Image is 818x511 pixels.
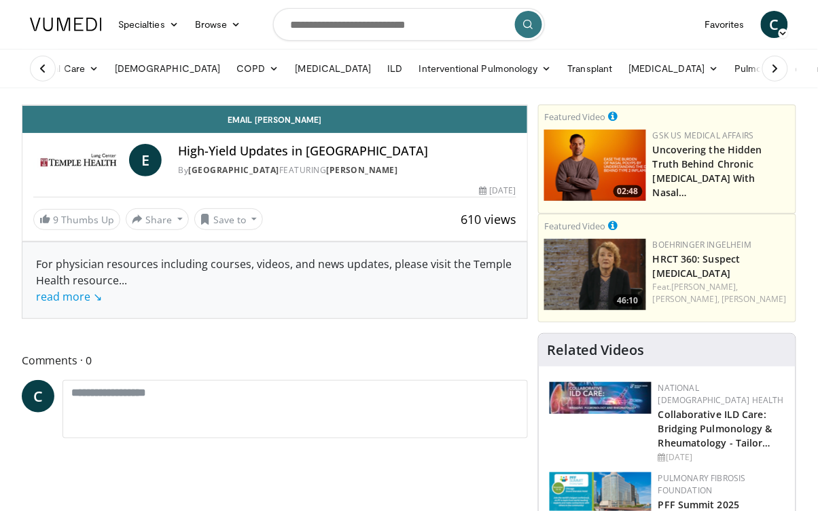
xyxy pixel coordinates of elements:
[653,252,741,280] a: HRCT 360: Suspect [MEDICAL_DATA]
[658,408,772,449] a: Collaborative ILD Care: Bridging Pulmonology & Rheumatology - Tailor…
[22,105,527,106] video-js: Video Player
[30,18,102,31] img: VuMedi Logo
[178,144,516,159] h4: High-Yield Updates in [GEOGRAPHIC_DATA]
[178,164,516,176] div: By FEATURING
[658,451,785,463] div: [DATE]
[658,498,740,511] a: PFF Summit 2025
[653,143,762,199] a: Uncovering the Hidden Truth Behind Chronic [MEDICAL_DATA] With Nasal…
[560,55,621,82] a: Transplant
[326,164,398,176] a: [PERSON_NAME]
[461,211,516,227] span: 610 views
[658,472,746,496] a: Pulmonary Fibrosis Foundation
[380,55,411,82] a: ILD
[544,220,606,232] small: Featured Video
[194,208,264,230] button: Save to
[33,209,120,230] a: 9 Thumbs Up
[550,382,652,414] img: 7e341e47-e122-4d5e-9c74-d0a8aaff5d49.jpg.150x105_q85_autocrop_double_scale_upscale_version-0.2.jpg
[544,239,646,310] img: 8340d56b-4f12-40ce-8f6a-f3da72802623.png.150x105_q85_crop-smart_upscale.png
[653,239,751,250] a: Boehringer Ingelheim
[273,8,545,41] input: Search topics, interventions
[110,11,187,38] a: Specialties
[36,289,102,304] a: read more ↘
[761,11,788,38] a: C
[653,281,790,305] div: Feat.
[544,130,646,201] img: d04c7a51-d4f2-46f9-936f-c139d13e7fbe.png.150x105_q85_crop-smart_upscale.png
[36,256,514,305] div: For physician resources including courses, videos, and news updates, please visit the Temple Heal...
[107,55,228,82] a: [DEMOGRAPHIC_DATA]
[126,208,189,230] button: Share
[129,144,162,176] a: E
[547,342,645,358] h4: Related Videos
[544,111,606,123] small: Featured Video
[613,185,643,197] span: 02:48
[188,164,279,176] a: [GEOGRAPHIC_DATA]
[411,55,560,82] a: Interventional Pulmonology
[228,55,287,82] a: COPD
[653,130,754,141] a: GSK US Medical Affairs
[544,130,646,201] a: 02:48
[613,295,643,307] span: 46:10
[658,382,784,406] a: National [DEMOGRAPHIC_DATA] Health
[53,213,58,226] span: 9
[653,293,719,305] a: [PERSON_NAME],
[696,11,753,38] a: Favorites
[22,352,528,369] span: Comments 0
[187,11,249,38] a: Browse
[33,144,124,176] img: Temple Lung Center
[620,55,726,82] a: [MEDICAL_DATA]
[480,185,516,197] div: [DATE]
[550,472,652,511] img: 84d5d865-2f25-481a-859d-520685329e32.png.150x105_q85_autocrop_double_scale_upscale_version-0.2.png
[544,239,646,310] a: 46:10
[722,293,787,305] a: [PERSON_NAME]
[22,106,527,133] a: Email [PERSON_NAME]
[287,55,380,82] a: [MEDICAL_DATA]
[22,380,54,413] a: C
[672,281,739,292] a: [PERSON_NAME],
